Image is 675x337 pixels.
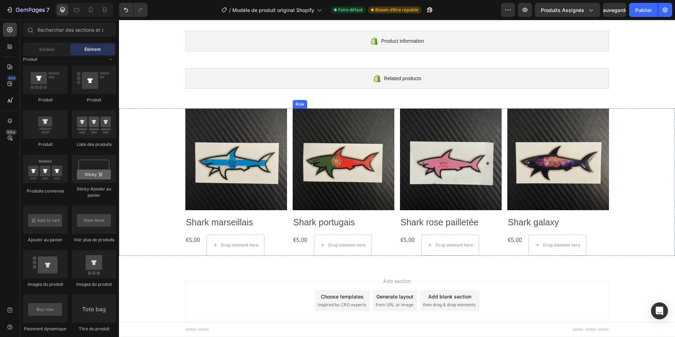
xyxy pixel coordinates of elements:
[281,196,383,209] h2: Shark rose pailletée
[424,223,461,228] div: Drop element here
[261,258,295,265] span: Add section
[175,81,187,88] div: Row
[23,237,67,243] div: Ajouter au panier
[202,273,245,280] div: Choose templates
[72,141,116,148] div: Liste des produits
[388,89,490,190] a: Shark galaxy
[317,223,354,228] div: Drop element here
[209,223,247,228] div: Drop element here
[5,129,17,135] div: Bêta
[3,3,53,17] button: 7
[119,20,675,337] iframe: Design area
[535,3,600,17] button: Produits assignés
[281,215,297,226] div: €5,00
[600,7,630,13] span: Sauvegarder
[7,75,17,81] div: 450
[629,3,658,17] button: Publier
[23,23,116,37] input: Rechercher des sections et des éléments
[309,273,352,280] div: Add blank section
[257,282,294,288] span: from URL or image
[199,282,247,288] span: inspired by CRO experts
[281,89,383,190] a: Shark rose pailletée
[635,6,652,14] font: Publier
[541,6,584,14] span: Produits assignés
[23,281,67,288] div: Images du produit
[119,3,148,17] div: Annuler/Rétablir
[23,141,67,148] div: Produit
[174,89,275,190] a: Shark portugais
[46,6,49,14] p: 7
[232,6,314,14] span: Modèle de produit original Shopify
[72,186,116,199] div: Sticky Ajouter au panier
[388,196,490,209] h2: Shark galaxy
[304,282,357,288] span: then drag & drop elements
[23,97,67,103] div: Produit
[66,89,168,190] a: Shark marseillais
[265,54,303,63] span: Related products
[72,281,116,288] div: Images du produit
[72,326,116,332] div: Titre du produit
[72,237,116,243] div: Voir plus de produits
[174,196,275,209] h2: Shark portugais
[39,46,54,53] span: Section
[23,56,37,63] span: Produit
[338,7,363,13] span: Faire défaut
[375,7,418,13] span: Besoin d’être republié
[66,215,82,226] div: €5,00
[66,196,168,209] h2: Shark marseillais
[23,188,67,194] div: Produits connexes
[603,3,626,17] button: Sauvegarder
[388,215,404,226] div: €5,00
[105,54,116,65] span: Basculer ouvert
[84,46,101,53] span: Élément
[174,215,189,226] div: €5,00
[229,6,231,14] span: /
[651,302,668,319] div: Ouvrez Intercom Messenger
[23,326,67,332] div: Paiement dynamique
[72,97,116,103] div: Produit
[257,273,294,280] div: Generate layout
[102,223,139,228] div: Drop element here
